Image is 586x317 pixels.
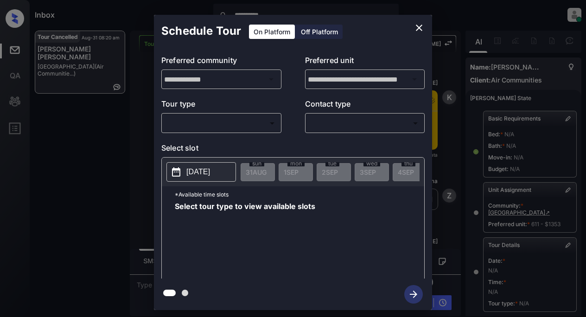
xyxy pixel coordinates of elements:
[410,19,428,37] button: close
[249,25,295,39] div: On Platform
[296,25,343,39] div: Off Platform
[161,98,281,113] p: Tour type
[305,98,425,113] p: Contact type
[186,166,210,178] p: [DATE]
[161,142,425,157] p: Select slot
[175,186,424,203] p: *Available time slots
[305,55,425,70] p: Preferred unit
[161,55,281,70] p: Preferred community
[166,162,236,182] button: [DATE]
[154,15,248,47] h2: Schedule Tour
[175,203,315,277] span: Select tour type to view available slots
